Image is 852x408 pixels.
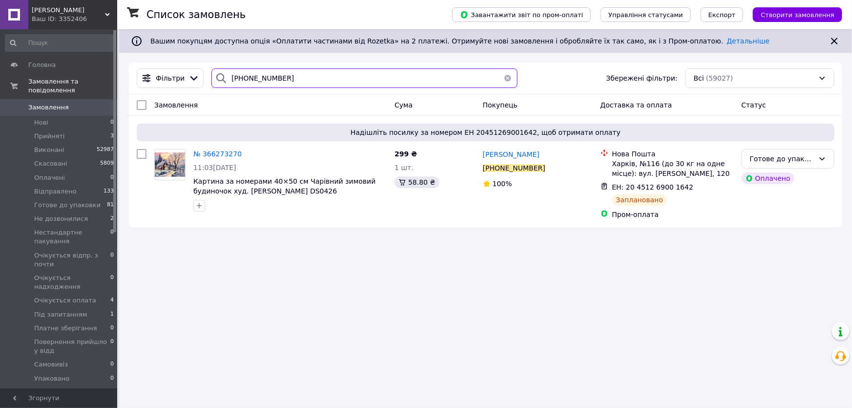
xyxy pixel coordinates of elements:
span: 4 [110,296,114,305]
span: 0 [110,251,114,269]
span: Доставка та оплата [601,101,672,109]
span: 0 [110,118,114,127]
span: Самовивіз [34,360,68,369]
span: Замовлення та повідомлення [28,77,117,95]
span: 1 [110,310,114,319]
button: Очистить [498,68,518,88]
div: Готове до упаковки [750,153,814,164]
span: Збережені фільтри: [606,73,678,83]
span: Cума [395,101,413,109]
span: Готове до упаковки [34,201,101,210]
span: 11:03[DATE] [193,164,236,172]
span: 3 [110,132,114,141]
span: Надішліть посилку за номером ЕН 20451269001642, щоб отримати оплату [141,128,831,137]
span: 0 [110,274,114,291]
span: 299 ₴ [395,150,417,158]
div: Оплачено [742,172,794,184]
span: Очікується відпр. з почти [34,251,110,269]
span: 0 [110,173,114,182]
span: Не дозвонилися [34,215,88,223]
span: Відправлено [34,187,77,196]
h1: Список замовлень [146,9,246,21]
span: Виконані [34,146,64,154]
span: Статус [742,101,767,109]
div: Харків, №116 (до 30 кг на одне місце): вул. [PERSON_NAME], 120 [612,159,734,178]
span: Очікується оплата [34,296,96,305]
img: Фото товару [155,152,185,177]
span: 0 [110,360,114,369]
button: Завантажити звіт по пром-оплаті [452,7,591,22]
span: 100% [493,180,512,188]
a: № 366273270 [193,150,242,158]
a: Фото товару [154,149,186,180]
div: 58.80 ₴ [395,176,439,188]
span: Під запитанням [34,310,87,319]
div: Ваш ID: 3352406 [32,15,117,23]
span: 0 [110,228,114,246]
button: Створити замовлення [753,7,842,22]
span: 0 [110,324,114,333]
input: Пошук [5,34,115,52]
span: 0 [110,388,114,397]
span: Головна [28,61,56,69]
span: [PERSON_NAME] [483,150,540,158]
span: Покупець [483,101,518,109]
span: Упаковано 2 [34,388,76,397]
span: 1 шт. [395,164,414,172]
span: Упаковано [34,374,69,383]
span: 0 [110,374,114,383]
span: Скасовані [34,159,67,168]
span: Вашим покупцям доступна опція «Оплатити частинами від Rozetka» на 2 платежі. Отримуйте нові замов... [150,37,769,45]
span: Очікується надходження [34,274,110,291]
input: Пошук за номером замовлення, ПІБ покупця, номером телефону, Email, номером накладної [211,68,517,88]
span: Замовлення [28,103,69,112]
span: Оплачені [34,173,65,182]
span: Замовлення [154,101,198,109]
a: Детальніше [727,37,770,45]
span: 2 [110,215,114,223]
span: Прийняті [34,132,64,141]
span: 52987 [97,146,114,154]
span: ЕН: 20 4512 6900 1642 [612,183,694,191]
span: Завантажити звіт по пром-оплаті [460,10,583,19]
div: Пром-оплата [612,210,734,219]
span: Платне зберігання [34,324,97,333]
span: Створити замовлення [761,11,834,19]
span: Управління статусами [608,11,683,19]
div: Нова Пошта [612,149,734,159]
span: Нові [34,118,48,127]
span: Фільтри [156,73,185,83]
a: [PERSON_NAME] [483,150,540,159]
span: 0 [110,338,114,355]
div: [PHONE_NUMBER] [483,164,545,172]
span: Всі [694,73,704,83]
span: Kontur [32,6,105,15]
span: 5809 [100,159,114,168]
span: (59027) [706,74,733,82]
span: Нестандартне пакування [34,228,110,246]
span: 81 [107,201,114,210]
span: 133 [104,187,114,196]
button: Експорт [701,7,744,22]
a: Картина за номерами 40×50 см Чарівний зимовий будиночок худ. [PERSON_NAME] DS0426 [193,177,375,195]
span: Повернення прийшло у відд [34,338,110,355]
a: Створити замовлення [743,10,842,18]
span: Експорт [708,11,736,19]
div: Заплановано [612,194,667,206]
button: Управління статусами [601,7,691,22]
